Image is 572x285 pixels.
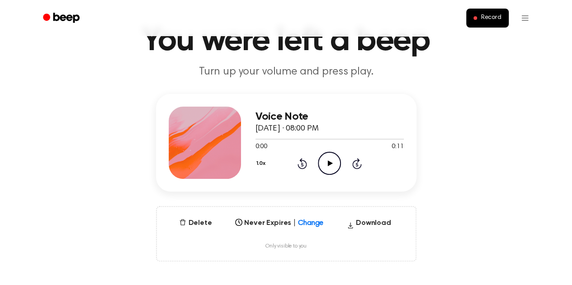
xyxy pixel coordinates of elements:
[255,156,269,171] button: 1.0x
[255,111,404,123] h3: Voice Note
[175,218,215,229] button: Delete
[113,65,460,79] p: Turn up your volume and press play.
[466,9,508,28] button: Record
[514,7,536,29] button: Open menu
[255,125,319,133] span: [DATE] · 08:00 PM
[255,142,267,152] span: 0:00
[343,218,395,232] button: Download
[481,14,501,22] span: Record
[55,25,518,57] h1: You were left a beep
[37,9,88,27] a: Beep
[392,142,403,152] span: 0:11
[265,243,307,250] span: Only visible to you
